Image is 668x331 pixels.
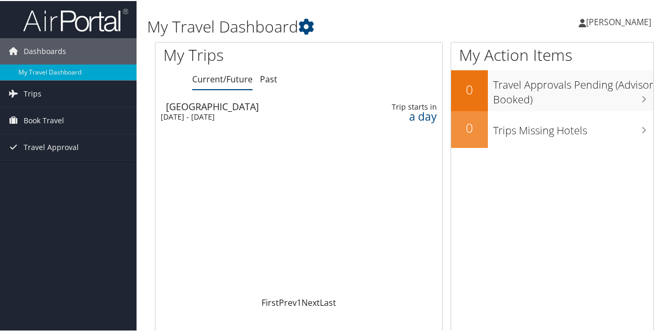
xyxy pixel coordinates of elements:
h2: 0 [451,118,488,136]
img: airportal-logo.png [23,7,128,31]
h3: Trips Missing Hotels [493,117,653,137]
h1: My Action Items [451,43,653,65]
div: Trip starts in [376,101,437,111]
h3: Travel Approvals Pending (Advisor Booked) [493,71,653,106]
a: First [262,296,279,307]
a: Past [260,72,277,84]
a: Last [320,296,336,307]
a: 0Trips Missing Hotels [451,110,653,147]
a: 0Travel Approvals Pending (Advisor Booked) [451,69,653,110]
a: Prev [279,296,297,307]
h1: My Travel Dashboard [147,15,490,37]
span: Dashboards [24,37,66,63]
span: Trips [24,80,41,106]
h1: My Trips [163,43,315,65]
div: a day [376,111,437,120]
h2: 0 [451,80,488,98]
a: [PERSON_NAME] [579,5,662,37]
span: Travel Approval [24,133,79,159]
div: [DATE] - [DATE] [161,111,339,121]
a: Current/Future [192,72,253,84]
span: Book Travel [24,106,64,133]
span: [PERSON_NAME] [586,15,651,27]
a: 1 [297,296,301,307]
a: Next [301,296,320,307]
div: [GEOGRAPHIC_DATA] [166,101,344,110]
